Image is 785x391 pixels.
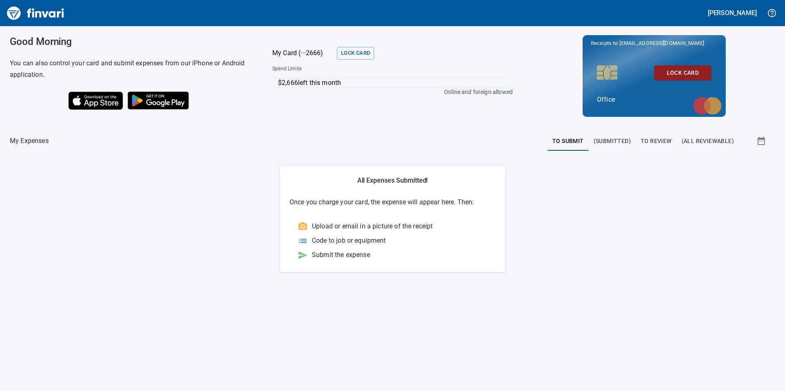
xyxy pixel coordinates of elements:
[689,93,726,119] img: mastercard.svg
[619,39,704,47] span: [EMAIL_ADDRESS][DOMAIN_NAME]
[68,92,123,110] img: Download on the App Store
[10,136,49,146] p: My Expenses
[266,88,513,96] p: Online and foreign allowed
[312,236,386,246] p: Code to job or equipment
[5,3,66,23] img: Finvari
[641,136,672,146] span: To Review
[597,95,711,105] p: Office
[312,250,370,260] p: Submit the expense
[591,39,718,47] p: Receipts to:
[10,136,49,146] nav: breadcrumb
[341,49,370,58] span: Lock Card
[289,176,496,185] h5: All Expenses Submitted!
[10,36,252,47] h3: Good Morning
[661,68,705,78] span: Lock Card
[682,136,734,146] span: (All Reviewable)
[552,136,584,146] span: To Submit
[312,221,433,231] p: Upload or email in a picture of the receipt
[654,65,711,80] button: Lock Card
[10,58,252,80] h6: You can also control your card and submit expenses from our iPhone or Android application.
[594,136,631,146] span: (Submitted)
[337,47,374,60] button: Lock Card
[278,78,509,88] p: $2,666 left this month
[123,87,193,114] img: Get it on Google Play
[706,7,759,19] button: [PERSON_NAME]
[708,9,757,17] h5: [PERSON_NAME]
[289,197,496,207] p: Once you charge your card, the expense will appear here. Then:
[272,65,406,73] span: Spend Limits
[749,131,775,151] button: Show transactions within a particular date range
[272,48,334,58] p: My Card (···2666)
